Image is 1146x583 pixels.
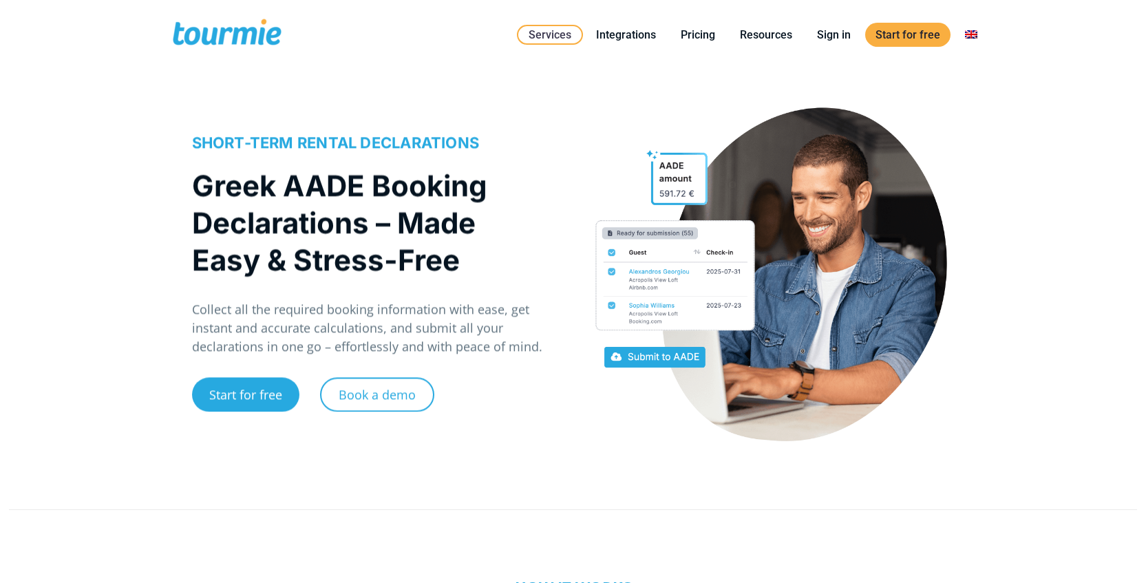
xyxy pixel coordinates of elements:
a: Integrations [586,26,666,43]
a: Sign in [807,26,861,43]
a: Start for free [865,23,951,47]
a: Services [517,25,583,45]
a: Book a demo [320,378,434,412]
a: Start for free [192,378,299,412]
h1: Greek AADE Booking Declarations – Made Easy & Stress-Free [192,168,545,279]
a: Resources [730,26,803,43]
a: Pricing [670,26,725,43]
p: Collect all the required booking information with ease, get instant and accurate calculations, an... [192,301,559,357]
span: SHORT-TERM RENTAL DECLARATIONS [192,134,480,152]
